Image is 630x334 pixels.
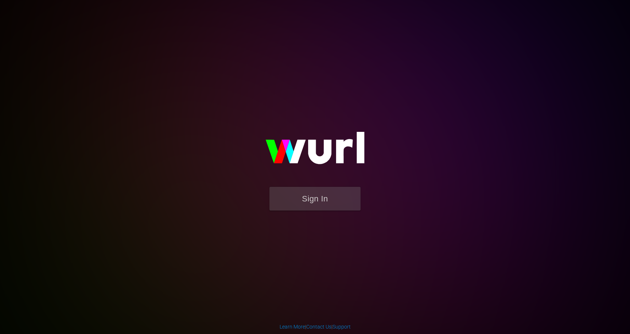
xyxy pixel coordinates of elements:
a: Support [332,324,351,330]
a: Contact Us [306,324,331,330]
a: Learn More [280,324,305,330]
div: | | [280,323,351,330]
button: Sign In [269,187,361,211]
img: wurl-logo-on-black-223613ac3d8ba8fe6dc639794a292ebdb59501304c7dfd60c99c58986ef67473.svg [242,116,388,187]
